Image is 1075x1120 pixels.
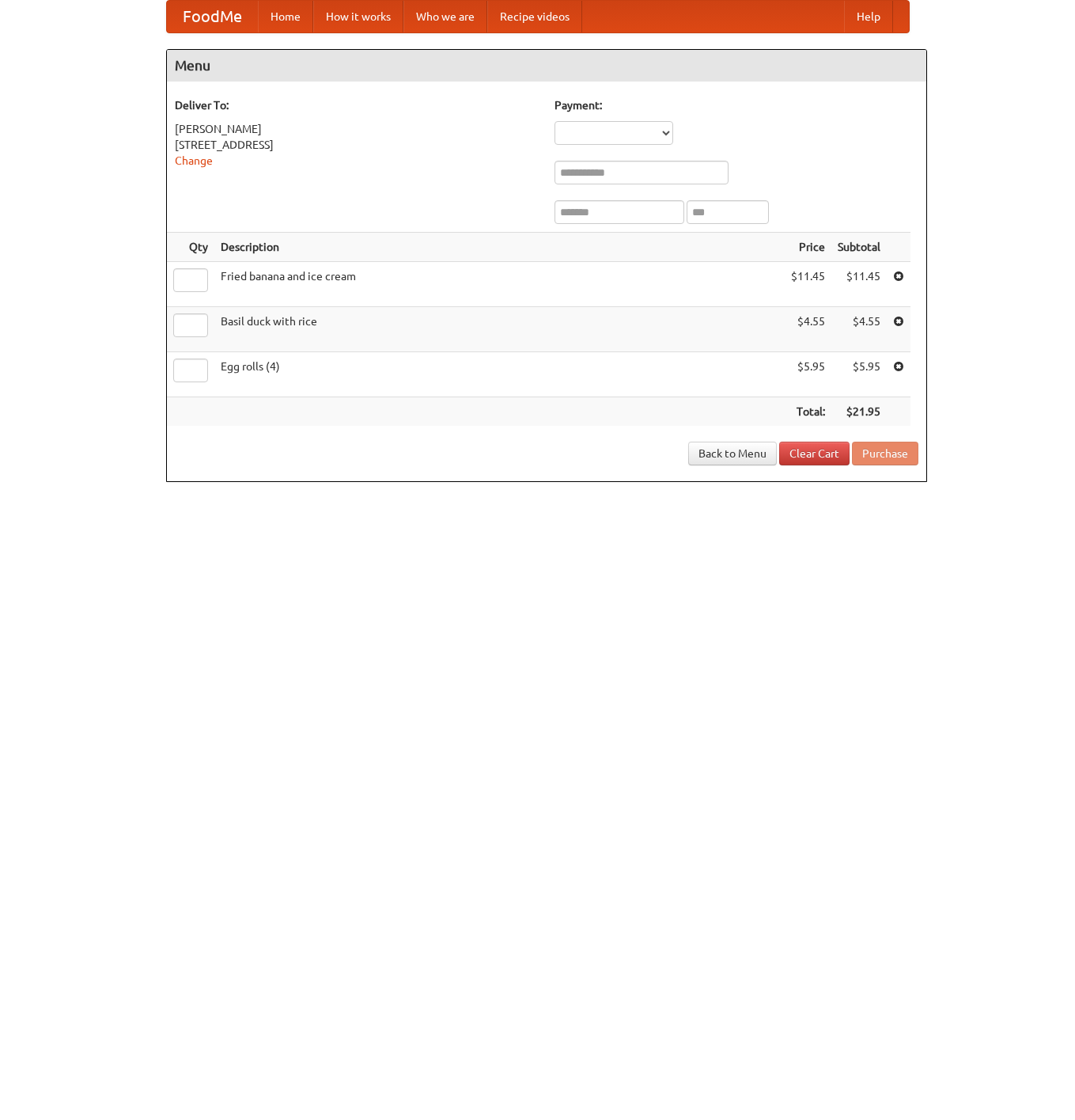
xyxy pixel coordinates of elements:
th: Qty [167,233,214,262]
th: Price [785,233,831,262]
a: Who we are [403,1,487,32]
td: $11.45 [785,262,831,307]
td: Basil duck with rice [214,307,785,352]
h5: Payment: [555,97,918,113]
th: $21.95 [831,397,887,427]
a: Clear Cart [779,442,850,465]
th: Total: [785,397,831,427]
h4: Menu [167,50,926,82]
th: Subtotal [831,233,887,262]
a: FoodMe [167,1,258,32]
td: $5.95 [831,352,887,397]
td: $4.55 [831,307,887,352]
button: Purchase [852,442,918,465]
div: [STREET_ADDRESS] [175,137,539,153]
a: Help [844,1,893,32]
td: Egg rolls (4) [214,352,785,397]
a: How it works [313,1,403,32]
td: $11.45 [831,262,887,307]
th: Description [214,233,785,262]
td: $4.55 [785,307,831,352]
td: $5.95 [785,352,831,397]
a: Home [258,1,313,32]
a: Back to Menu [688,442,777,465]
a: Change [175,154,213,167]
h5: Deliver To: [175,97,539,113]
td: Fried banana and ice cream [214,262,785,307]
a: Recipe videos [487,1,582,32]
div: [PERSON_NAME] [175,121,539,137]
